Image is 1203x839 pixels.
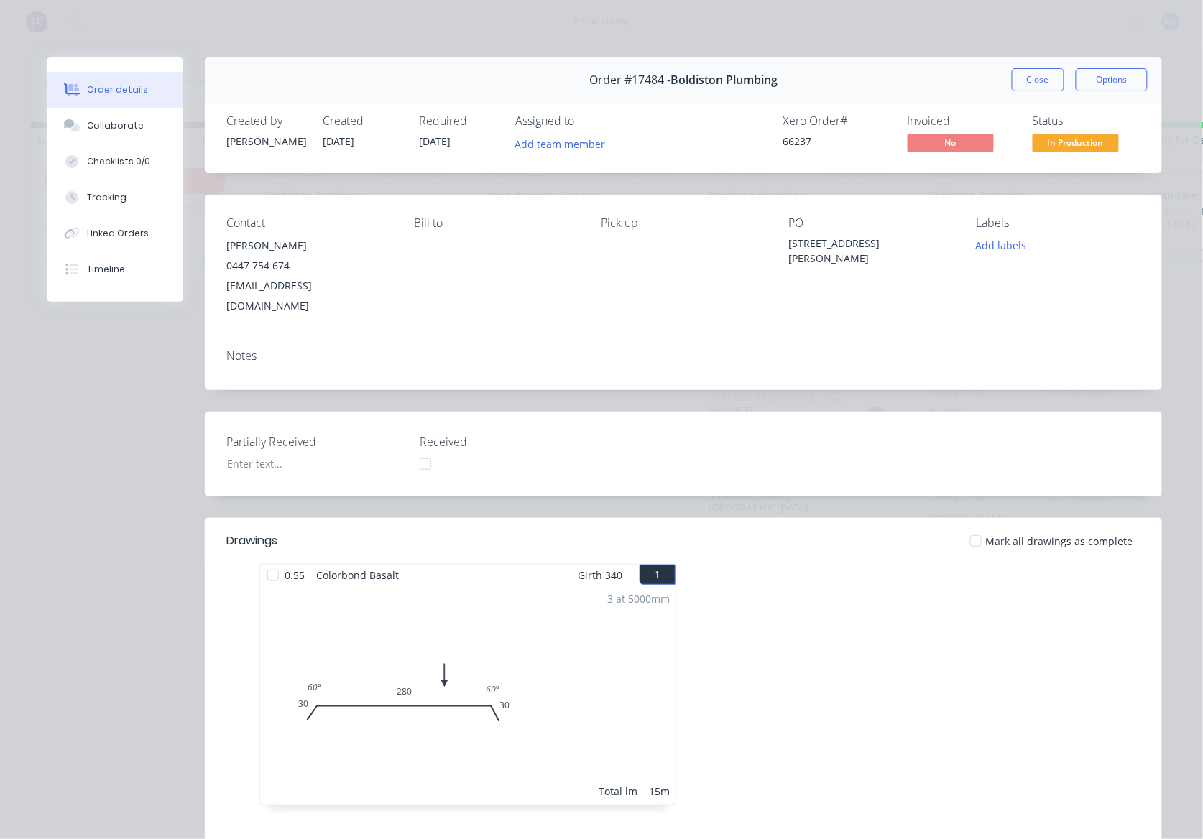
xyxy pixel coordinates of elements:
div: Status [1033,114,1140,128]
span: Boldiston Plumbing [670,73,778,87]
span: Mark all drawings as complete [986,534,1133,549]
div: 0302803060º60º3 at 5000mmTotal lm15m [260,585,676,805]
div: Tracking [87,191,126,204]
span: Order #17484 - [589,73,670,87]
button: Collaborate [47,108,183,144]
div: Xero Order # [783,114,890,128]
span: Colorbond Basalt [310,565,405,585]
div: PO [788,216,953,230]
button: Timeline [47,251,183,287]
div: [PERSON_NAME] [226,134,305,149]
div: 15m [649,784,670,799]
div: Contact [226,216,391,230]
button: Options [1076,68,1148,91]
button: In Production [1033,134,1119,155]
span: [DATE] [323,134,354,148]
div: Created [323,114,402,128]
div: Linked Orders [87,227,149,240]
div: Drawings [226,532,277,550]
label: Received [420,433,599,450]
div: [EMAIL_ADDRESS][DOMAIN_NAME] [226,276,391,316]
span: In Production [1033,134,1119,152]
span: No [908,134,994,152]
div: Required [419,114,498,128]
div: Created by [226,114,305,128]
button: Add labels [968,236,1034,255]
div: 0447 754 674 [226,256,391,276]
button: Tracking [47,180,183,215]
button: Order details [47,72,183,108]
button: Close [1012,68,1064,91]
div: Labels [976,216,1140,230]
div: Collaborate [87,119,144,132]
span: [DATE] [419,134,451,148]
div: Notes [226,349,1140,363]
div: Total lm [599,784,637,799]
button: 1 [640,565,676,585]
label: Partially Received [226,433,406,450]
div: [PERSON_NAME] [226,236,391,256]
div: [STREET_ADDRESS][PERSON_NAME] [788,236,953,266]
button: Checklists 0/0 [47,144,183,180]
button: Add team member [515,134,613,153]
div: [PERSON_NAME]0447 754 674[EMAIL_ADDRESS][DOMAIN_NAME] [226,236,391,316]
span: 0.55 [279,565,310,585]
div: Invoiced [908,114,1015,128]
div: 66237 [783,134,890,149]
div: Checklists 0/0 [87,155,150,168]
button: Add team member [507,134,613,153]
div: Pick up [601,216,766,230]
div: Timeline [87,263,125,276]
div: 3 at 5000mm [607,591,670,606]
div: Bill to [414,216,579,230]
button: Linked Orders [47,215,183,251]
div: Order details [87,83,148,96]
div: Assigned to [515,114,659,128]
span: Girth 340 [578,565,622,585]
